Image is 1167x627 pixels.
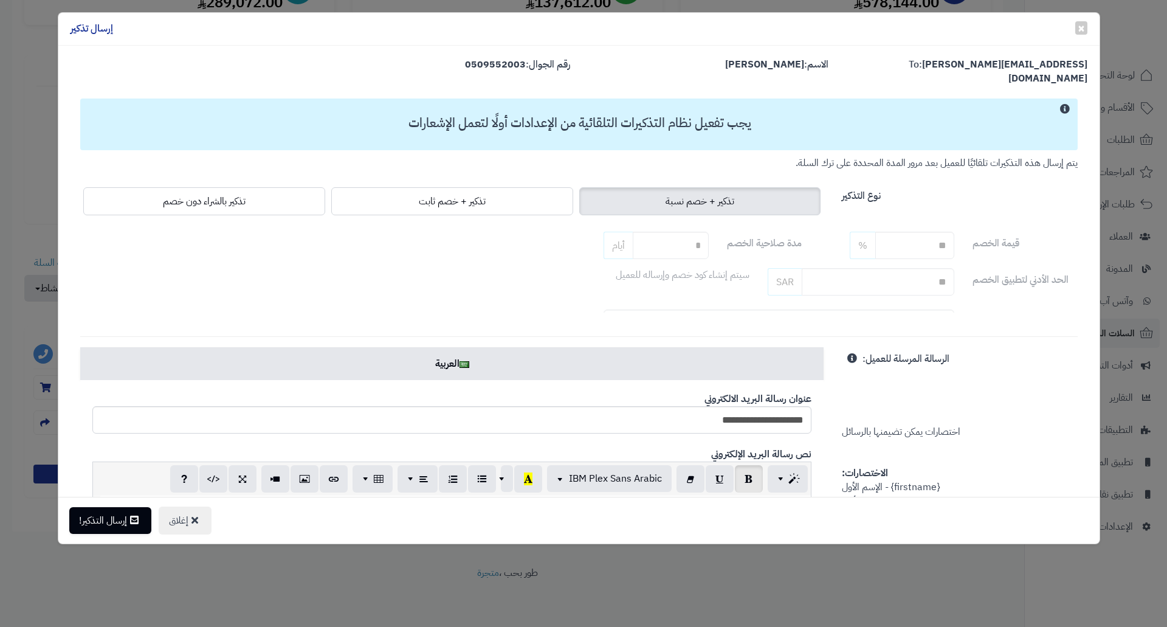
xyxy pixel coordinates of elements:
span: تذكير بالشراء دون خصم [163,194,246,209]
h3: يجب تفعيل نظام التذكيرات التلقائية من الإعدادات أولًا لتعمل الإشعارات [86,116,1073,130]
b: نص رسالة البريد الإلكتروني [711,447,811,462]
img: ar.png [460,361,469,368]
label: مدة صلاحية الخصم [727,232,802,251]
span: × [1078,19,1085,37]
b: عنوان رسالة البريد الالكتروني [704,392,811,406]
span: IBM Plex Sans Arabic [569,471,662,486]
strong: الاختصارات: [842,466,888,480]
label: الحد الأدني لتطبيق الخصم [972,268,1069,287]
label: يمكن تطبيق كود الخصم على: [972,310,1077,342]
small: يتم إرسال هذه التذكيرات تلقائيًا للعميل بعد مرور المدة المحددة على ترك السلة. [796,156,1078,170]
span: تذكير + خصم نسبة [666,194,734,209]
label: الرسالة المرسلة للعميل: [862,347,949,366]
span: تذكير + خصم ثابت [419,194,486,209]
span: أيام [604,232,633,259]
label: نوع التذكير [842,184,881,203]
label: قيمة الخصم [972,232,1019,251]
strong: 0509552003 [465,57,526,72]
label: رقم الجوال: [465,58,570,72]
strong: [PERSON_NAME][EMAIL_ADDRESS][DOMAIN_NAME] [922,57,1087,86]
span: SAR [768,268,802,296]
button: إرسال التذكير! [69,507,151,534]
span: % [858,238,867,253]
span: سيتم إنشاء كود خصم وإرساله للعميل [616,268,749,282]
a: العربية [80,347,824,380]
span: اختصارات يمكن تضيمنها بالرسائل {firstname} - الإسم الأول {lastname} - الإسم الأخير {cart_content}... [842,352,975,605]
label: الاسم: [725,58,828,72]
button: إغلاق [159,507,212,535]
h4: إرسال تذكير [71,22,113,36]
strong: [PERSON_NAME] [725,57,804,72]
label: To: [847,58,1087,86]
